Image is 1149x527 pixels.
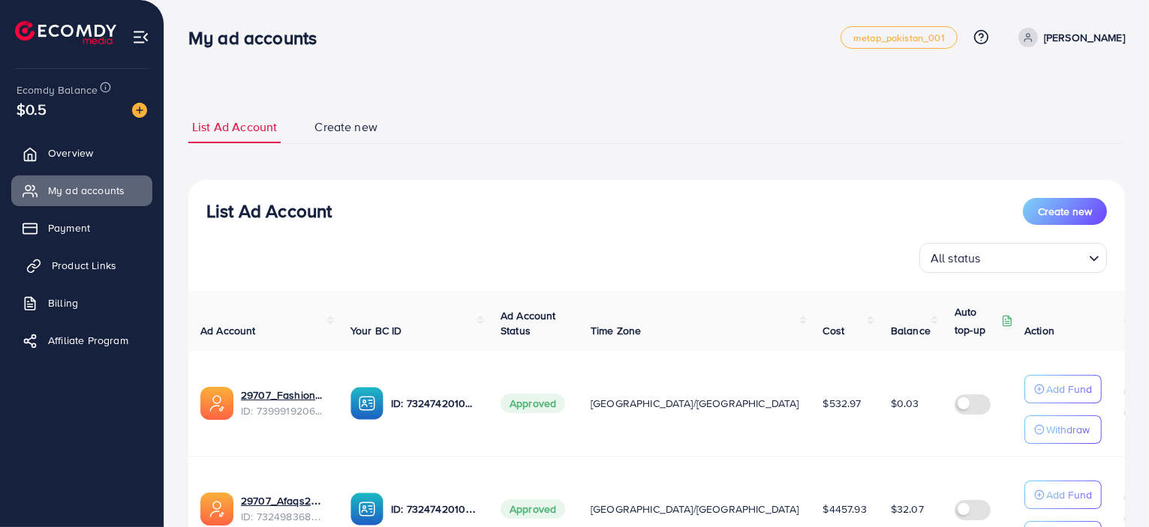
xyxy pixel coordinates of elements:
[11,213,152,243] a: Payment
[985,244,1083,269] input: Search for option
[1024,323,1054,338] span: Action
[955,303,998,339] p: Auto top-up
[1024,415,1102,444] button: Withdraw
[200,387,233,420] img: ic-ads-acc.e4c84228.svg
[241,388,326,403] a: 29707_FashionFlock_1722927976878
[241,388,326,418] div: <span class='underline'>29707_FashionFlock_1722927976878</span></br>7399919206004867073
[206,200,332,222] h3: List Ad Account
[823,502,867,517] span: $4457.93
[48,333,128,348] span: Affiliate Program
[853,33,945,43] span: metap_pakistan_001
[241,509,326,524] span: ID: 7324983684233166850
[200,493,233,526] img: ic-ads-acc.e4c84228.svg
[1044,28,1125,46] p: [PERSON_NAME]
[1085,460,1138,516] iframe: Chat
[132,28,149,46] img: menu
[48,183,125,198] span: My ad accounts
[350,323,402,338] span: Your BC ID
[48,145,93,160] span: Overview
[501,308,556,338] span: Ad Account Status
[591,323,641,338] span: Time Zone
[823,396,862,411] span: $532.97
[1038,204,1092,219] span: Create new
[188,27,329,49] h3: My ad accounts
[350,493,384,526] img: ic-ba-acc.ded83a64.svg
[52,258,116,273] span: Product Links
[132,103,147,118] img: image
[11,138,152,168] a: Overview
[1024,375,1102,403] button: Add Fund
[501,394,565,413] span: Approved
[1046,380,1092,398] p: Add Fund
[391,394,477,412] p: ID: 7324742010647150594
[11,175,152,205] a: My ad accounts
[314,118,377,136] span: Create new
[11,288,152,318] a: Billing
[391,500,477,518] p: ID: 7324742010647150594
[501,499,565,519] span: Approved
[48,295,78,310] span: Billing
[192,118,277,136] span: List Ad Account
[928,247,984,269] span: All status
[841,26,958,49] a: metap_pakistan_001
[241,493,326,508] a: 29707_Afaqs2_1705480687841
[15,21,116,44] img: logo
[11,250,152,280] a: Product Links
[591,396,799,411] span: [GEOGRAPHIC_DATA]/[GEOGRAPHIC_DATA]
[11,325,152,355] a: Affiliate Program
[1024,481,1102,509] button: Add Fund
[48,220,90,235] span: Payment
[17,82,98,97] span: Ecomdy Balance
[241,403,326,418] span: ID: 7399919206004867073
[350,387,384,420] img: ic-ba-acc.ded83a64.svg
[17,98,47,120] span: $0.5
[891,323,931,338] span: Balance
[823,323,845,338] span: Cost
[891,396,919,411] span: $0.03
[1023,198,1107,225] button: Create new
[241,493,326,524] div: <span class='underline'>29707_Afaqs2_1705480687841</span></br>7324983684233166850
[1046,421,1090,439] p: Withdraw
[891,502,924,517] span: $32.07
[1012,28,1125,47] a: [PERSON_NAME]
[200,323,256,338] span: Ad Account
[591,502,799,517] span: [GEOGRAPHIC_DATA]/[GEOGRAPHIC_DATA]
[919,243,1107,273] div: Search for option
[1046,486,1092,504] p: Add Fund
